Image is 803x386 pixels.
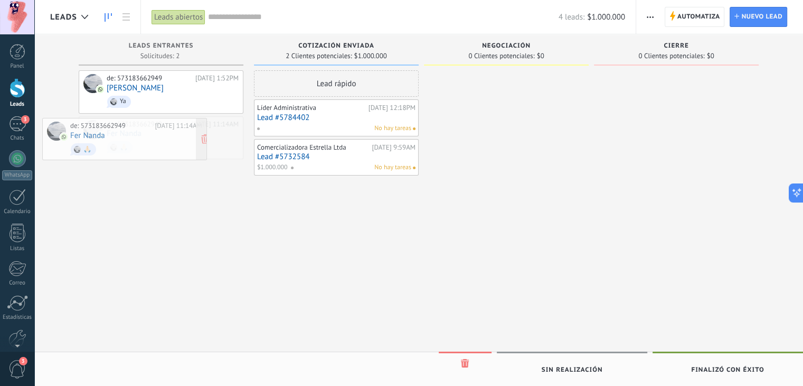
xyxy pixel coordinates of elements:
a: [PERSON_NAME] [107,84,164,93]
div: Estadísticas [2,314,33,321]
span: Automatiza [677,7,720,26]
div: [DATE] 11:14AM [155,122,202,130]
span: No hay tareas [374,163,411,172]
div: [DATE] 1:52PM [195,74,239,82]
div: Lead rápido [254,70,419,97]
div: Correo [2,280,33,287]
div: WhatsApp [2,170,32,180]
span: 0 Clientes potenciales: [468,53,534,59]
div: COTIZACIÓN ENVIADA [259,42,413,51]
div: de: 573183662949 [70,122,151,130]
span: Solicitudes: 2 [140,53,180,59]
span: 4 leads: [559,12,584,22]
div: Ya [120,98,126,105]
img: com.amocrm.amocrmwa.svg [60,133,68,141]
div: Panel [2,63,33,70]
span: No hay nada asignado [413,167,415,169]
span: No hay tareas [374,124,411,133]
div: 🙏🏻 [83,146,91,153]
span: 0 Clientes potenciales: [638,53,704,59]
a: Leads [99,7,117,27]
div: [DATE] 11:14AM [191,120,239,128]
div: Listas [2,245,33,252]
span: No hay nada asignado [413,127,415,130]
img: com.amocrm.amocrmwa.svg [97,86,104,93]
div: Luisa Medina [83,74,102,93]
span: $0 [707,53,714,59]
a: Fer Nanda [70,131,105,140]
div: Líder Administrativa [257,104,366,112]
span: COTIZACIÓN ENVIADA [298,42,374,50]
div: de: 573183662949 [107,74,192,82]
span: $1.000.000 [257,163,287,172]
span: $1.000.000 [587,12,625,22]
a: Lead #5732584 [257,152,415,161]
div: Fer Nanda [47,122,66,141]
div: Calendario [2,208,33,215]
span: Leads [50,12,77,22]
span: 3 [19,357,27,365]
span: 2 Clientes potenciales: [286,53,352,59]
button: Más [643,7,658,27]
div: Leads abiertos [152,10,205,25]
a: Nuevo lead [730,7,787,27]
span: 3 [21,115,30,124]
a: Lista [117,7,135,27]
div: Leads [2,101,33,108]
a: Lead #5784402 [257,113,415,122]
div: Negociación [429,42,583,51]
a: Automatiza [665,7,725,27]
div: [DATE] 9:59AM [372,143,415,152]
span: Negociación [482,42,531,50]
span: Nuevo lead [741,7,782,26]
div: Leads Entrantes [84,42,238,51]
span: Leads Entrantes [129,42,194,50]
span: $1.000.000 [354,53,387,59]
div: Chats [2,135,33,142]
div: Comercializadora Estrella Ltda [257,143,370,152]
span: CIERRE [664,42,688,50]
div: CIERRE [599,42,753,51]
span: $0 [537,53,544,59]
div: [DATE] 12:18PM [369,104,415,112]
